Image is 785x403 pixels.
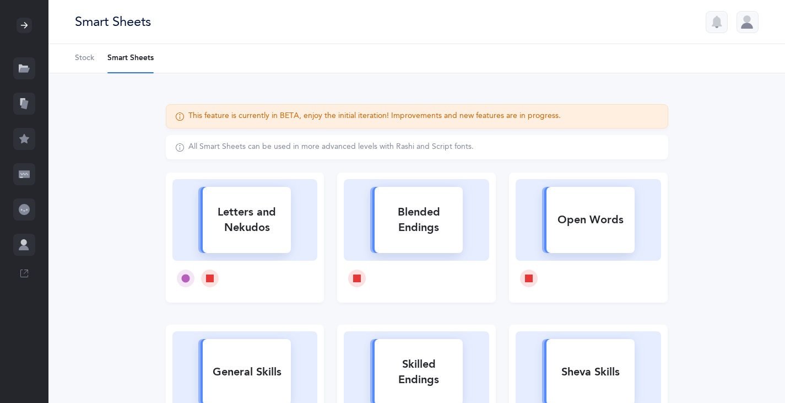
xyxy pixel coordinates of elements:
[375,350,463,394] div: Skilled Endings
[546,358,635,386] div: Sheva Skills
[375,198,463,242] div: Blended Endings
[546,206,635,234] div: Open Words
[188,142,474,153] div: All Smart Sheets can be used in more advanced levels with Rashi and Script fonts.
[203,198,291,242] div: Letters and Nekudos
[188,111,561,122] div: This feature is currently in BETA, enjoy the initial iteration! Improvements and new features are...
[75,53,94,64] span: Stock
[203,358,291,386] div: General Skills
[75,13,151,31] div: Smart Sheets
